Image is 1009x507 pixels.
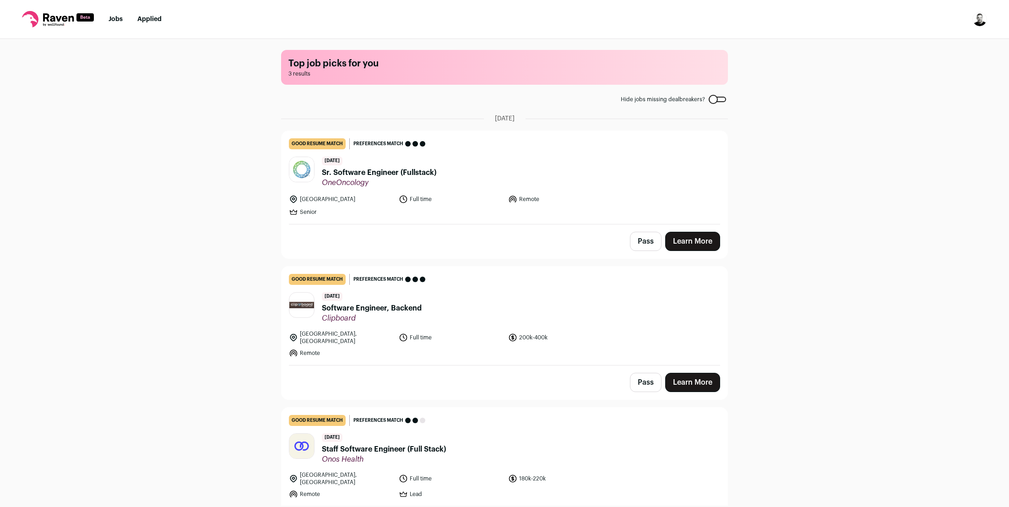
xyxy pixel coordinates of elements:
img: a800eab04f464cb1114319de08044160755957d722520bc6c9bdeeca2cb0c3cf.jpg [289,434,314,458]
li: [GEOGRAPHIC_DATA] [289,195,393,204]
span: OneOncology [322,178,436,187]
a: Jobs [108,16,123,22]
span: Software Engineer, Backend [322,303,422,314]
span: Staff Software Engineer (Full Stack) [322,444,446,455]
button: Open dropdown [972,12,987,27]
img: 19028203-medium_jpg [972,12,987,27]
span: Hide jobs missing dealbreakers? [621,96,705,103]
span: Preferences match [353,275,403,284]
span: [DATE] [322,433,342,442]
li: Senior [289,207,393,217]
span: Preferences match [353,139,403,148]
img: f8b8fca7f02ba8711c027bb4cd6270c1c0990aa6004fa94018685ed240b834a7.jpg [289,302,314,309]
span: Sr. Software Engineer (Fullstack) [322,167,436,178]
img: c7953b9eaf8969483c6507fb503628d2b5ef81c90b2d2f1d465a699baf8b4de7.jpg [289,157,314,182]
li: 180k-220k [508,471,613,486]
span: [DATE] [322,157,342,165]
li: Remote [289,490,393,499]
button: Pass [630,232,662,251]
div: good resume match [289,415,346,426]
a: Learn More [665,373,720,392]
li: Remote [508,195,613,204]
li: [GEOGRAPHIC_DATA], [GEOGRAPHIC_DATA] [289,330,393,345]
a: good resume match Preferences match [DATE] Staff Software Engineer (Full Stack) Onos Health [GEOG... [282,408,727,506]
a: good resume match Preferences match [DATE] Software Engineer, Backend Clipboard [GEOGRAPHIC_DATA]... [282,267,727,365]
span: 3 results [288,70,721,77]
span: Onos Health [322,455,446,464]
button: Pass [630,373,662,392]
li: [GEOGRAPHIC_DATA], [GEOGRAPHIC_DATA] [289,471,393,486]
li: Full time [399,471,503,486]
span: [DATE] [322,292,342,301]
li: Full time [399,195,503,204]
span: [DATE] [495,114,515,123]
span: Preferences match [353,416,403,425]
span: Clipboard [322,314,422,323]
a: Learn More [665,232,720,251]
div: good resume match [289,138,346,149]
li: Lead [399,490,503,499]
h1: Top job picks for you [288,57,721,70]
li: Full time [399,330,503,345]
a: good resume match Preferences match [DATE] Sr. Software Engineer (Fullstack) OneOncology [GEOGRAP... [282,131,727,224]
div: good resume match [289,274,346,285]
li: Remote [289,349,393,358]
li: 200k-400k [508,330,613,345]
a: Applied [137,16,162,22]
